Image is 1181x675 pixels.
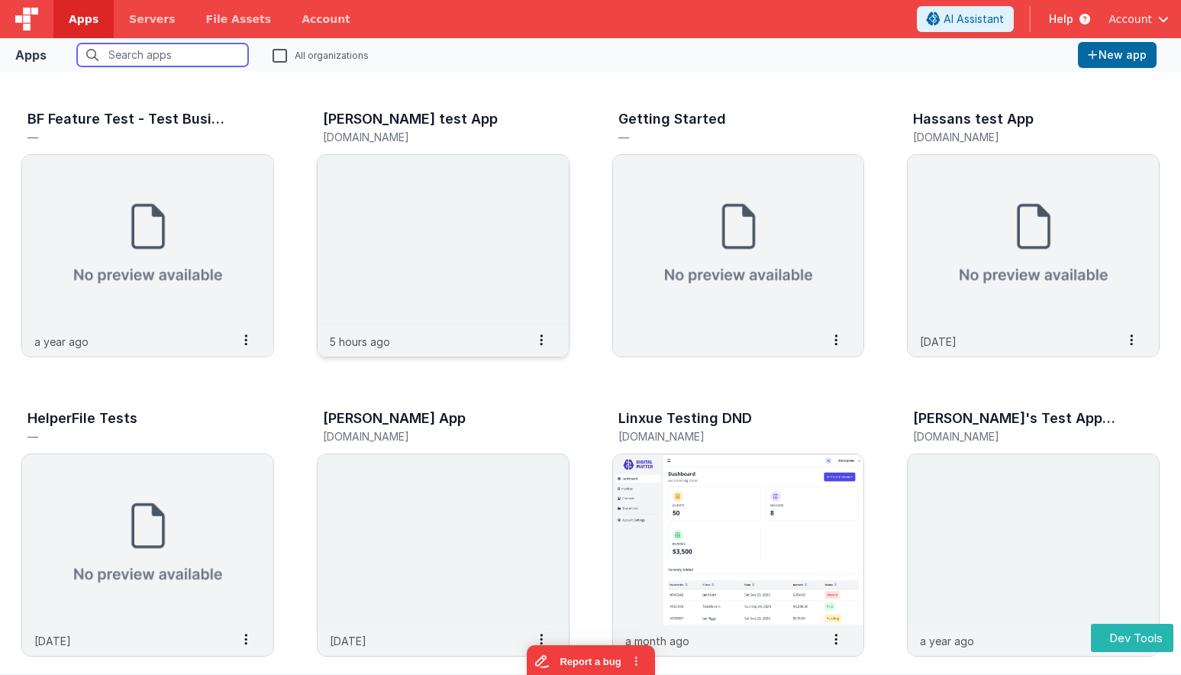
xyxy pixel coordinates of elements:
[1078,42,1157,68] button: New app
[1049,11,1073,27] span: Help
[27,131,236,143] h5: —
[27,431,236,442] h5: —
[944,11,1004,27] span: AI Assistant
[15,46,47,64] div: Apps
[323,111,498,127] h3: [PERSON_NAME] test App
[273,47,369,62] label: All organizations
[330,633,366,649] p: [DATE]
[206,11,272,27] span: File Assets
[1108,11,1152,27] span: Account
[323,411,466,426] h3: [PERSON_NAME] App
[618,431,827,442] h5: [DOMAIN_NAME]
[625,633,689,649] p: a month ago
[27,111,231,127] h3: BF Feature Test - Test Business File
[34,633,71,649] p: [DATE]
[34,334,89,350] p: a year ago
[330,334,390,350] p: 5 hours ago
[913,431,1121,442] h5: [DOMAIN_NAME]
[920,334,957,350] p: [DATE]
[1108,11,1169,27] button: Account
[913,111,1034,127] h3: Hassans test App
[913,131,1121,143] h5: [DOMAIN_NAME]
[618,111,726,127] h3: Getting Started
[1091,624,1173,652] button: Dev Tools
[618,131,827,143] h5: —
[920,633,974,649] p: a year ago
[917,6,1014,32] button: AI Assistant
[129,11,175,27] span: Servers
[618,411,752,426] h3: Linxue Testing DND
[913,411,1117,426] h3: [PERSON_NAME]'s Test App new
[77,44,248,66] input: Search apps
[323,131,531,143] h5: [DOMAIN_NAME]
[323,431,531,442] h5: [DOMAIN_NAME]
[27,411,137,426] h3: HelperFile Tests
[69,11,98,27] span: Apps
